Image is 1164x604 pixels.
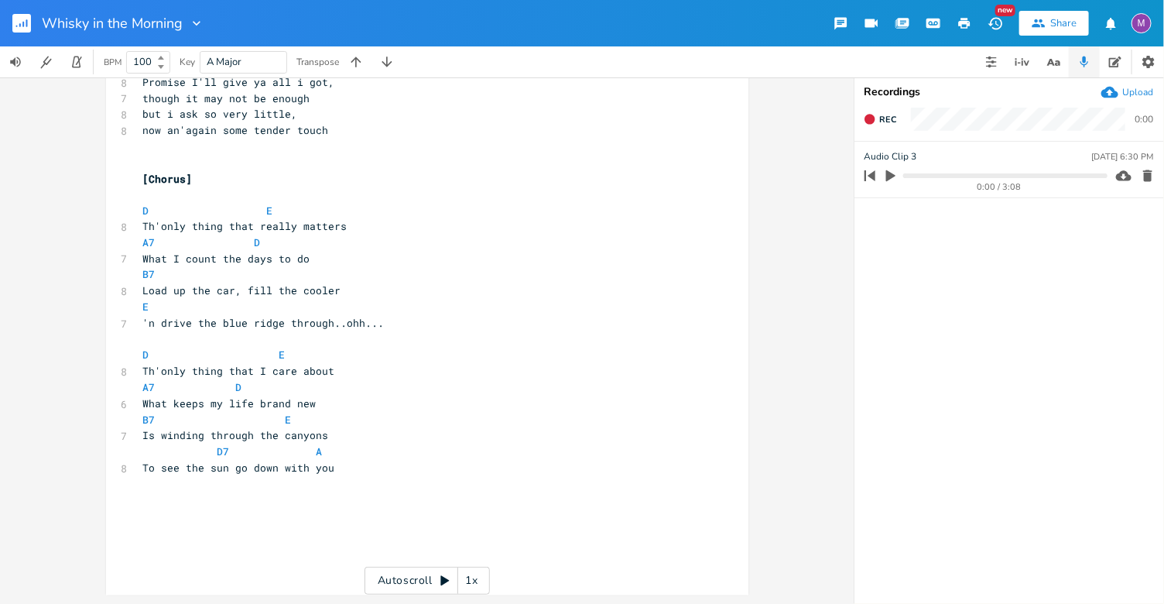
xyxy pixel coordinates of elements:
div: 1x [458,567,486,595]
span: A7 [143,381,156,395]
span: What keeps my life brand new [143,397,317,411]
button: Share [1019,11,1089,36]
span: D7 [217,445,230,459]
span: What I count the days to do [143,252,310,266]
span: [Chorus] [143,172,193,186]
div: Transpose [296,57,339,67]
div: Upload [1122,86,1153,98]
button: Rec [858,107,902,132]
div: BPM [104,58,122,67]
span: To see the sun go down with you [143,462,335,475]
span: Audio Clip 3 [864,149,916,164]
div: New [995,5,1015,16]
div: Share [1050,16,1077,30]
span: E [267,204,273,218]
span: Th'only thing that I care about [143,365,335,379]
button: Upload [1101,84,1153,101]
div: 0:00 / 3:08 [891,183,1108,191]
span: D [143,204,149,218]
span: D [255,236,261,250]
span: E [143,300,149,314]
div: Autoscroll [365,567,490,595]
div: Recordings [864,87,1155,98]
span: Th'only thing that really matters [143,220,347,234]
span: B7 [143,414,156,427]
span: but i ask so very little, [143,107,298,121]
div: 0:00 [1135,115,1153,124]
span: now an'again some tender touch [143,123,329,137]
span: A [317,445,323,459]
span: D [143,348,149,362]
span: E [279,348,286,362]
span: though it may not be enough [143,91,310,105]
span: E [286,414,292,427]
button: New [980,9,1011,37]
span: Is winding through the canyons [143,429,329,443]
button: M [1131,5,1152,41]
span: Rec [879,114,896,125]
div: Key [180,57,195,67]
div: melindameshad [1131,13,1152,33]
span: Whisky in the Morning [42,16,183,30]
span: 'n drive the blue ridge through..ohh... [143,317,385,331]
span: Promise I'll give ya all i got, [143,75,335,89]
span: A7 [143,236,156,250]
span: B7 [143,268,156,282]
span: A Major [207,55,241,69]
span: Load up the car, fill the cooler [143,284,341,298]
span: D [236,381,242,395]
div: [DATE] 6:30 PM [1091,153,1153,161]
